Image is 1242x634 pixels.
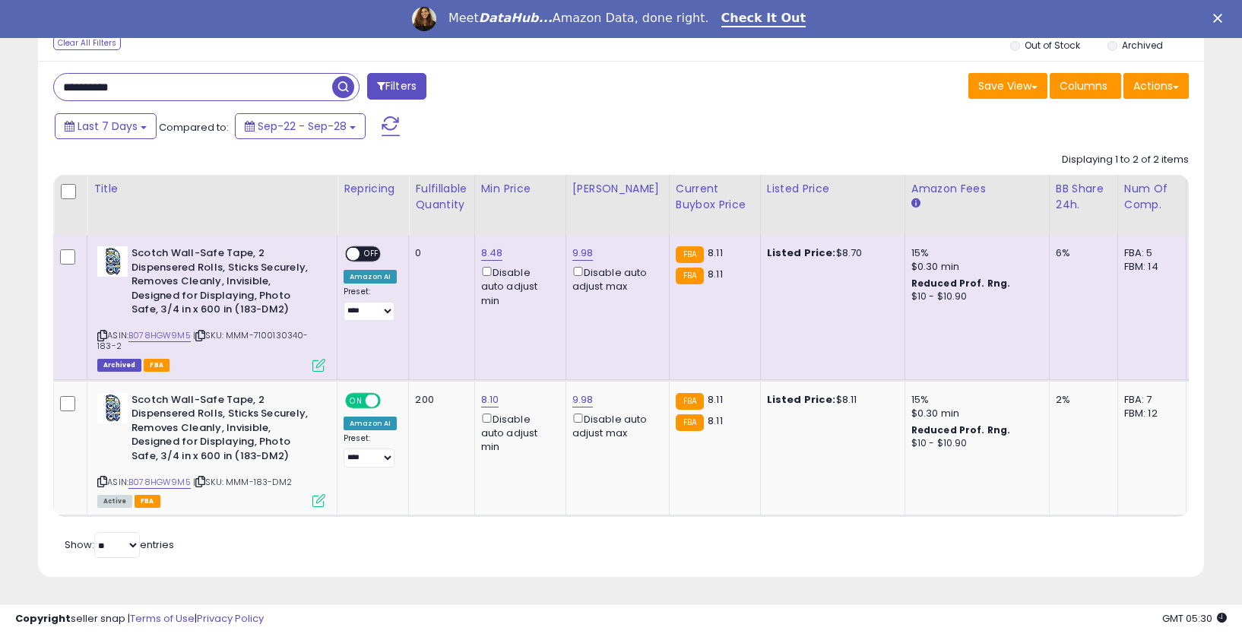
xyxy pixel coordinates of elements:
div: Disable auto adjust min [481,411,554,455]
span: 2025-10-8 05:30 GMT [1162,611,1227,626]
button: Columns [1050,73,1121,99]
div: 15% [911,246,1038,260]
b: Reduced Prof. Rng. [911,423,1011,436]
div: $0.30 min [911,260,1038,274]
button: Actions [1123,73,1189,99]
div: FBA: 7 [1124,393,1174,407]
div: 2% [1056,393,1106,407]
span: Sep-22 - Sep-28 [258,119,347,134]
div: FBA: 5 [1124,246,1174,260]
b: Scotch Wall-Safe Tape, 2 Dispensered Rolls, Sticks Securely, Removes Cleanly, Invisible, Designed... [131,246,316,321]
div: Listed Price [767,181,898,197]
div: Current Buybox Price [676,181,754,213]
div: $0.30 min [911,407,1038,420]
div: ASIN: [97,393,325,506]
span: Compared to: [159,120,229,135]
div: Num of Comp. [1124,181,1180,213]
button: Filters [367,73,426,100]
div: 200 [415,393,462,407]
div: 6% [1056,246,1106,260]
div: 15% [911,393,1038,407]
small: FBA [676,414,704,431]
span: OFF [360,248,384,261]
small: FBA [676,268,704,284]
b: Reduced Prof. Rng. [911,277,1011,290]
label: Out of Stock [1025,39,1080,52]
div: Amazon AI [344,270,397,284]
b: Listed Price: [767,392,836,407]
strong: Copyright [15,611,71,626]
a: B078HGW9M5 [128,329,191,342]
span: Listings that have been deleted from Seller Central [97,359,141,372]
div: 0 [415,246,462,260]
span: All listings currently available for purchase on Amazon [97,495,132,508]
div: Disable auto adjust min [481,264,554,308]
span: FBA [135,495,160,508]
div: $10 - $10.90 [911,290,1038,303]
span: | SKU: MMM-183-DM2 [193,476,292,488]
button: Last 7 Days [55,113,157,139]
a: Privacy Policy [197,611,264,626]
div: Displaying 1 to 2 of 2 items [1062,153,1189,167]
label: Archived [1122,39,1163,52]
div: $10 - $10.90 [911,437,1038,450]
b: Scotch Wall-Safe Tape, 2 Dispensered Rolls, Sticks Securely, Removes Cleanly, Invisible, Designed... [131,393,316,468]
div: Clear All Filters [53,36,121,50]
div: seller snap | | [15,612,264,626]
b: Listed Price: [767,246,836,260]
small: FBA [676,246,704,263]
div: Disable auto adjust max [572,411,657,440]
button: Sep-22 - Sep-28 [235,113,366,139]
span: | SKU: MMM-7100130340-183-2 [97,329,309,352]
span: ON [347,394,366,407]
div: Repricing [344,181,402,197]
button: Save View [968,73,1047,99]
small: FBA [676,393,704,410]
div: FBM: 14 [1124,260,1174,274]
small: Amazon Fees. [911,197,920,211]
a: 9.98 [572,392,594,407]
div: Disable auto adjust max [572,264,657,293]
i: DataHub... [479,11,553,25]
div: Amazon AI [344,417,397,430]
div: $8.70 [767,246,893,260]
div: Preset: [344,287,397,321]
a: Terms of Use [130,611,195,626]
span: 8.11 [708,267,723,281]
span: 8.11 [708,392,723,407]
div: Meet Amazon Data, done right. [448,11,709,26]
span: FBA [144,359,170,372]
div: Close [1213,14,1228,23]
div: Preset: [344,433,397,468]
div: BB Share 24h. [1056,181,1111,213]
span: Columns [1060,78,1107,94]
span: OFF [379,394,403,407]
div: Title [93,181,331,197]
div: [PERSON_NAME] [572,181,663,197]
div: Fulfillable Quantity [415,181,467,213]
span: Show: entries [65,537,174,552]
span: 8.11 [708,246,723,260]
img: 51d82RprbhL._SL40_.jpg [97,246,128,277]
div: FBM: 12 [1124,407,1174,420]
div: ASIN: [97,246,325,370]
img: 51d82RprbhL._SL40_.jpg [97,393,128,423]
a: Check It Out [721,11,806,27]
a: 8.48 [481,246,503,261]
span: 8.11 [708,414,723,428]
div: Min Price [481,181,559,197]
div: Amazon Fees [911,181,1043,197]
a: 9.98 [572,246,594,261]
a: B078HGW9M5 [128,476,191,489]
span: Last 7 Days [78,119,138,134]
img: Profile image for Georgie [412,7,436,31]
a: 8.10 [481,392,499,407]
div: $8.11 [767,393,893,407]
